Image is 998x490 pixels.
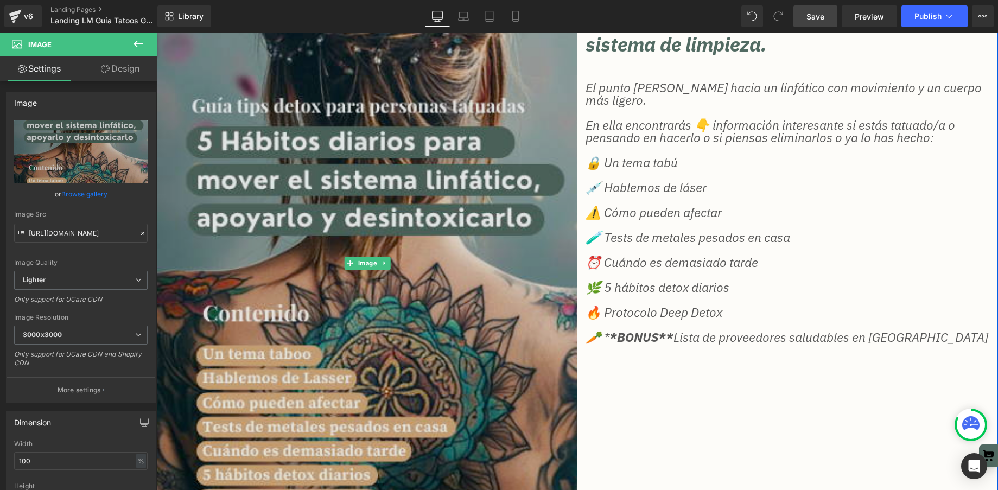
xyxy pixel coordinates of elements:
[741,5,763,27] button: Undo
[14,224,148,243] input: Link
[7,377,155,403] button: More settings
[50,16,155,25] span: Landing LM Guía Tatoos Gratuita | 2025
[14,314,148,321] div: Image Resolution
[503,5,529,27] a: Mobile
[14,440,148,448] div: Width
[178,11,204,21] span: Library
[23,330,62,339] b: 3000x3000
[450,5,476,27] a: Laptop
[14,452,148,470] input: auto
[855,11,884,22] span: Preview
[81,56,160,81] a: Design
[476,5,503,27] a: Tablet
[61,184,107,203] a: Browse gallery
[429,149,833,161] p: 💉 Hablemos de láser
[767,5,789,27] button: Redo
[136,454,146,468] div: %
[58,385,101,395] p: More settings
[429,298,833,311] p: 🥕 * Lista de proveedores saludables en [GEOGRAPHIC_DATA]
[842,5,897,27] a: Preview
[14,482,148,490] div: Height
[157,5,211,27] a: New Library
[14,350,148,374] div: Only support for UCare CDN and Shopify CDN
[14,188,148,200] div: or
[222,224,233,237] a: Expand / Collapse
[429,86,833,111] p: En ella encontrarás 👇 información interesante si estás tatuado/a o pensando en hacerlo o si piens...
[4,5,42,27] a: v6
[429,124,833,136] p: 🔒 Un tema tabú
[429,49,833,74] p: El punto [PERSON_NAME] hacia un linfático con movimiento y un cuerpo más ligero.
[806,11,824,22] span: Save
[429,249,833,261] p: 🌿 5 hábitos detox diarios
[961,453,987,479] div: Open Intercom Messenger
[199,224,222,237] span: Image
[914,12,942,21] span: Publish
[429,199,833,211] p: 🧪 Tests de metales pesados en casa
[28,40,52,49] span: Image
[972,5,994,27] button: More
[14,295,148,311] div: Only support for UCare CDN
[14,412,52,427] div: Dimension
[22,9,35,23] div: v6
[429,273,833,286] p: 🔥 Protocolo Deep Detox
[14,92,37,107] div: Image
[50,5,175,14] a: Landing Pages
[14,211,148,218] div: Image Src
[14,259,148,266] div: Image Quality
[23,276,46,284] b: Lighter
[901,5,968,27] button: Publish
[424,5,450,27] a: Desktop
[429,174,833,186] p: ⚠️ Cómo pueden afectar
[429,224,833,236] p: ⏰ Cuándo es demasiado tarde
